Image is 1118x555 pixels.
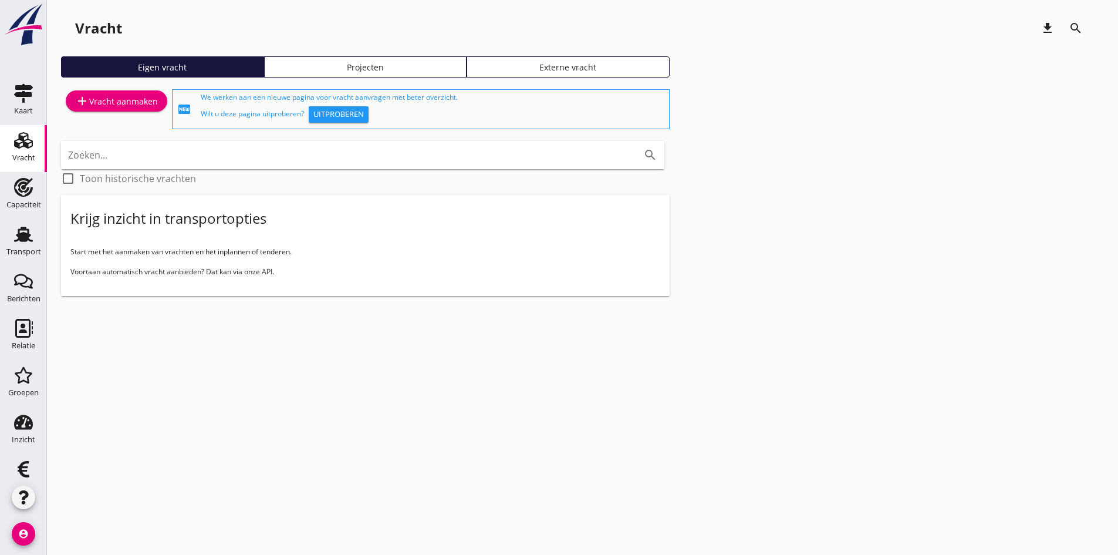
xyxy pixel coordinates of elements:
[643,148,657,162] i: search
[70,267,660,277] p: Voortaan automatisch vracht aanbieden? Dat kan via onze API.
[2,3,45,46] img: logo-small.a267ee39.svg
[201,92,664,126] div: We werken aan een nieuwe pagina voor vracht aanvragen met beter overzicht. Wilt u deze pagina uit...
[70,209,266,228] div: Krijg inzicht in transportopties
[472,61,664,73] div: Externe vracht
[80,173,196,184] label: Toon historische vrachten
[61,56,264,78] a: Eigen vracht
[14,107,33,115] div: Kaart
[269,61,462,73] div: Projecten
[264,56,467,78] a: Projecten
[313,109,364,120] div: Uitproberen
[1041,21,1055,35] i: download
[12,154,35,162] div: Vracht
[6,248,41,255] div: Transport
[68,146,624,164] input: Zoeken...
[75,94,158,108] div: Vracht aanmaken
[177,102,191,116] i: fiber_new
[66,90,167,112] a: Vracht aanmaken
[12,342,35,349] div: Relatie
[12,436,35,443] div: Inzicht
[70,247,660,257] p: Start met het aanmaken van vrachten en het inplannen of tenderen.
[309,106,369,123] button: Uitproberen
[7,295,40,302] div: Berichten
[1069,21,1083,35] i: search
[12,522,35,546] i: account_circle
[75,94,89,108] i: add
[6,201,41,208] div: Capaciteit
[8,389,39,396] div: Groepen
[75,19,122,38] div: Vracht
[467,56,670,78] a: Externe vracht
[66,61,259,73] div: Eigen vracht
